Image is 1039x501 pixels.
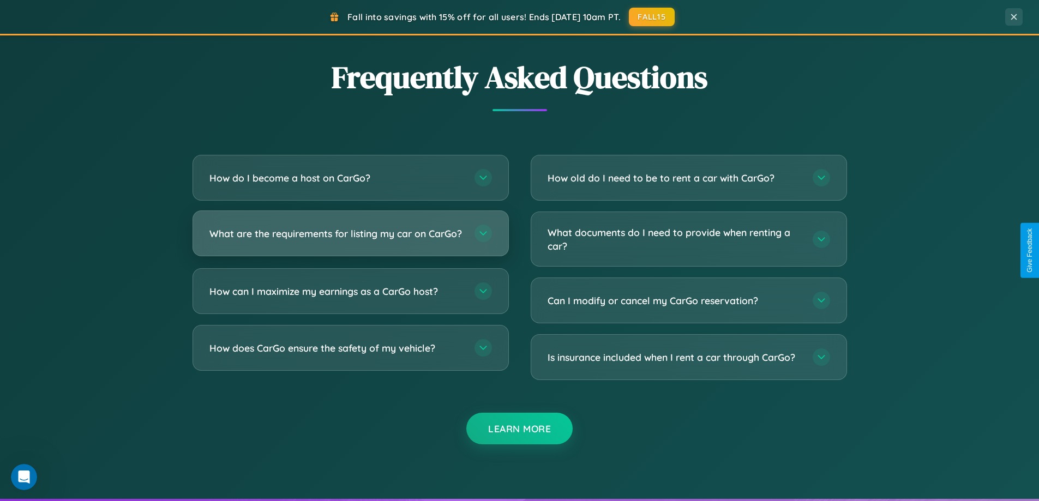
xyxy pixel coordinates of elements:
button: Learn More [466,413,573,444]
h3: What documents do I need to provide when renting a car? [548,226,802,252]
h3: What are the requirements for listing my car on CarGo? [209,227,464,240]
h3: How do I become a host on CarGo? [209,171,464,185]
button: FALL15 [629,8,675,26]
h3: Is insurance included when I rent a car through CarGo? [548,351,802,364]
h2: Frequently Asked Questions [193,56,847,98]
iframe: Intercom live chat [11,464,37,490]
h3: How does CarGo ensure the safety of my vehicle? [209,341,464,355]
h3: Can I modify or cancel my CarGo reservation? [548,294,802,307]
h3: How can I maximize my earnings as a CarGo host? [209,285,464,298]
div: Give Feedback [1026,228,1034,273]
span: Fall into savings with 15% off for all users! Ends [DATE] 10am PT. [347,11,621,22]
h3: How old do I need to be to rent a car with CarGo? [548,171,802,185]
